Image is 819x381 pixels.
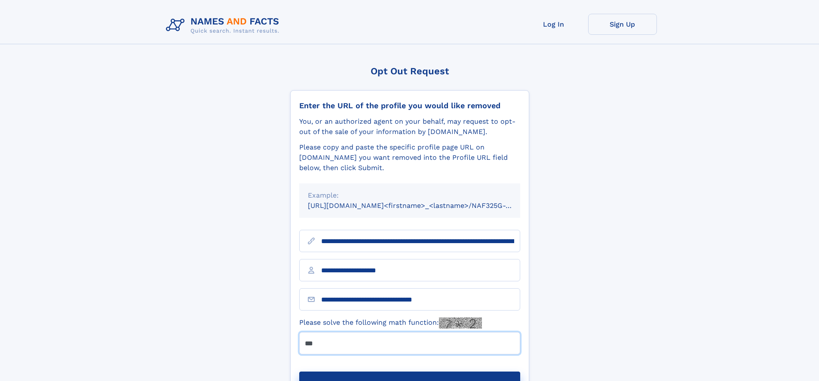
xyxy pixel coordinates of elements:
[308,190,512,201] div: Example:
[299,142,520,173] div: Please copy and paste the specific profile page URL on [DOMAIN_NAME] you want removed into the Pr...
[588,14,657,35] a: Sign Up
[299,101,520,110] div: Enter the URL of the profile you would like removed
[299,317,482,329] label: Please solve the following math function:
[163,14,286,37] img: Logo Names and Facts
[308,201,537,210] small: [URL][DOMAIN_NAME]<firstname>_<lastname>/NAF325G-xxxxxxxx
[519,14,588,35] a: Log In
[290,66,529,76] div: Opt Out Request
[299,116,520,137] div: You, or an authorized agent on your behalf, may request to opt-out of the sale of your informatio...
